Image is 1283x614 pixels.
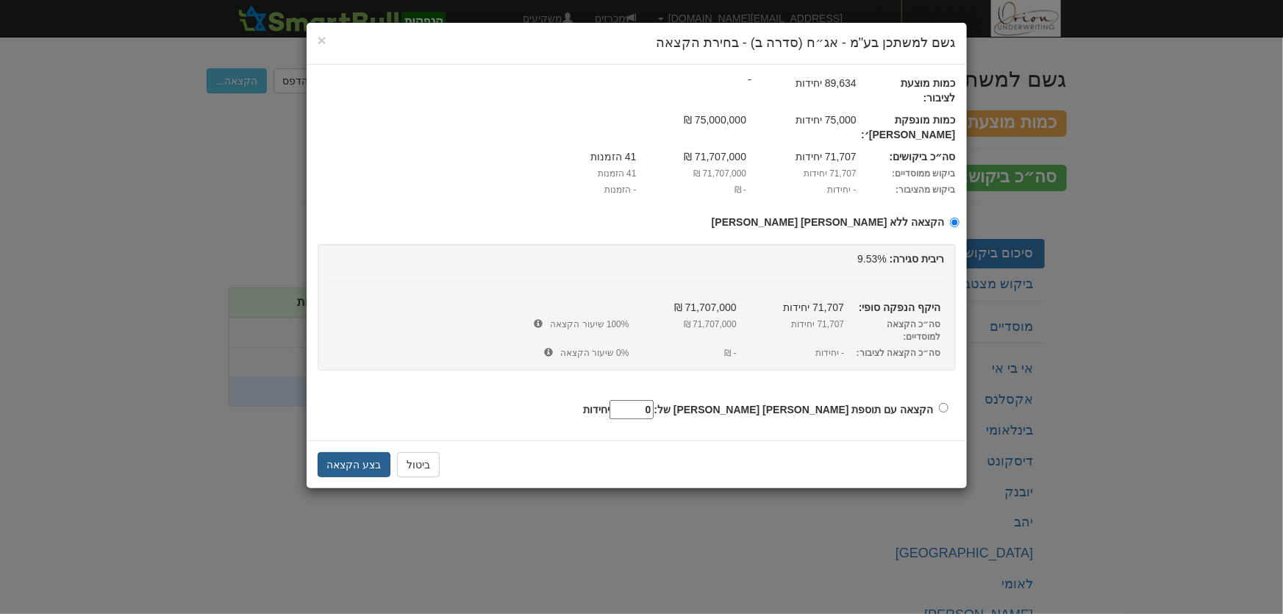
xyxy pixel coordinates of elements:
[737,300,844,315] span: 71,707 יחידות
[637,184,747,196] span: - ₪
[610,400,654,419] input: הקצאה עם תוספת [PERSON_NAME] [PERSON_NAME] של:יחידות
[844,300,951,315] label: היקף הנפקה סופי:
[637,168,747,180] span: 71,707,000 ₪
[857,76,967,105] label: כמות מוצעת לציבור:
[746,113,857,127] span: 75,000 יחידות
[397,452,440,477] button: ביטול
[857,113,967,142] label: כמות מונפקת [PERSON_NAME]׳:
[318,32,326,49] span: ×
[939,403,948,413] input: הקצאה עם תוספת [PERSON_NAME] [PERSON_NAME] של:יחידות
[857,253,877,265] span: 9.53
[637,113,747,127] span: 75,000,000 ₪
[712,216,945,228] strong: הקצאה ללא [PERSON_NAME] [PERSON_NAME]
[737,318,844,331] span: 71,707 יחידות
[857,184,967,196] label: ביקוש מהציבור:
[526,149,637,164] span: 41 הזמנות
[844,347,951,360] label: סה״כ הקצאה לציבור:
[637,149,747,164] span: 71,707,000 ₪
[746,168,857,180] span: 71,707 יחידות
[629,318,737,331] span: 71,707,000 ₪
[857,168,967,180] label: ביקוש ממוסדיים:
[307,76,967,109] div: ֿ
[414,318,629,331] span: 100% שיעור הקצאה
[629,300,737,315] span: 71,707,000 ₪
[844,318,951,343] label: סה״כ הקצאה למוסדיים:
[746,76,857,90] span: 89,634 יחידות
[629,347,737,360] span: - ₪
[950,218,959,227] input: הקצאה ללא [PERSON_NAME] [PERSON_NAME]
[414,347,629,360] span: 0% שיעור הקצאה
[526,184,637,196] span: - הזמנות
[318,32,326,48] button: Close
[737,347,844,360] span: - יחידות
[318,34,956,53] h4: גשם למשתכן בע"מ - אג״ח (סדרה ב) - בחירת הקצאה
[583,404,933,415] strong: הקצאה עם תוספת [PERSON_NAME] [PERSON_NAME] של: יחידות
[526,168,637,180] span: 41 הזמנות
[314,251,959,266] div: %
[746,184,857,196] span: - יחידות
[857,149,967,164] label: סה״כ ביקושים:
[746,149,857,164] span: 71,707 יחידות
[890,253,945,265] strong: ריבית סגירה:
[318,452,391,477] button: בצע הקצאה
